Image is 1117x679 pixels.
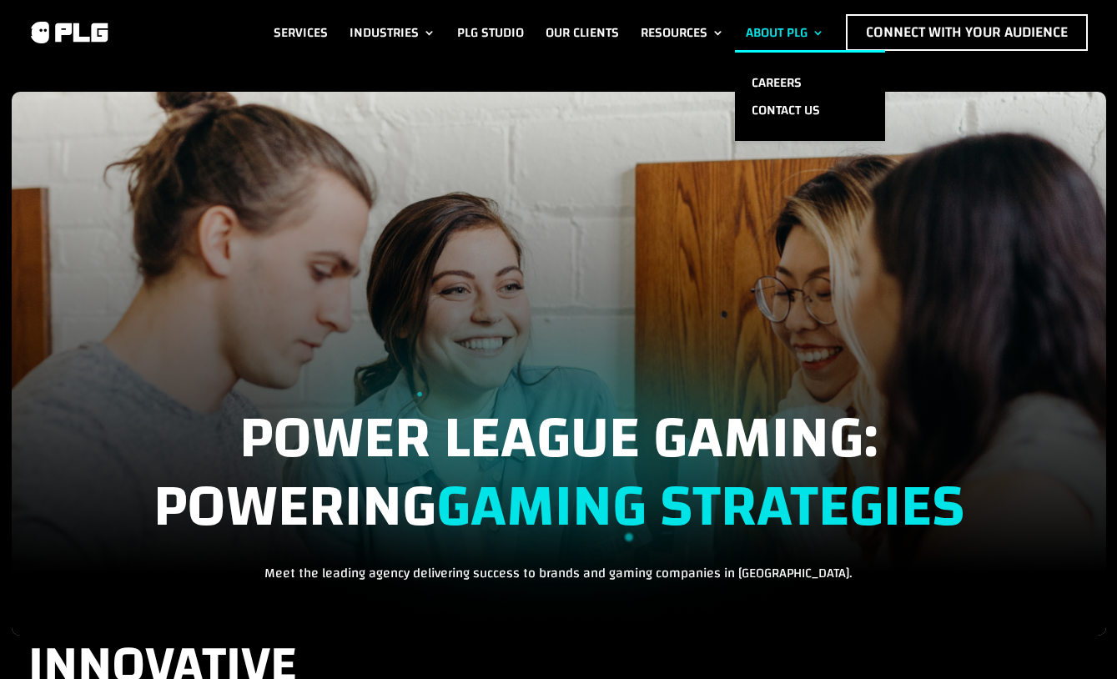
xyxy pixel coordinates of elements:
[641,14,724,51] a: Resources
[546,14,619,51] a: Our Clients
[735,69,885,97] a: Careers
[457,14,524,51] a: PLG Studio
[1034,599,1117,679] iframe: Chat Widget
[1034,599,1117,679] div: Widget de chat
[735,97,885,124] a: Contact us
[746,14,824,51] a: About PLG
[846,14,1088,51] a: Connect with Your Audience
[350,14,435,51] a: Industries
[436,451,964,561] strong: Gaming Strategies
[28,405,1089,562] h1: POWER LEAGUE GAMING: POWERING
[28,562,1089,584] p: Meet the leading agency delivering success to brands and gaming companies in [GEOGRAPHIC_DATA].
[274,14,328,51] a: Services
